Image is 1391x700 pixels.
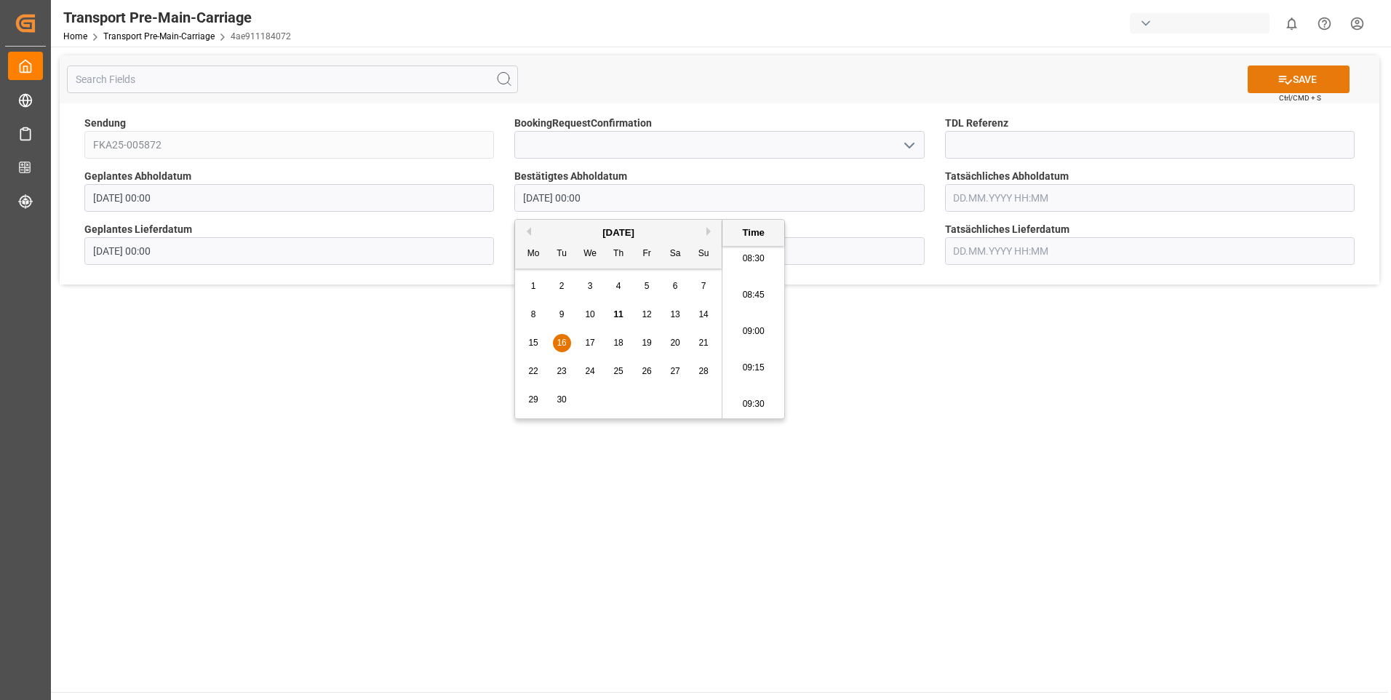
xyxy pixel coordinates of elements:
span: 27 [670,366,679,376]
div: Choose Sunday, September 28th, 2025 [695,362,713,381]
span: 15 [528,338,538,348]
button: Previous Month [522,227,531,236]
div: Th [610,245,628,263]
div: Choose Tuesday, September 9th, 2025 [553,306,571,324]
span: 24 [585,366,594,376]
div: Choose Sunday, September 7th, 2025 [695,277,713,295]
div: Choose Thursday, September 18th, 2025 [610,334,628,352]
div: Choose Sunday, September 21st, 2025 [695,334,713,352]
li: 08:30 [722,241,784,277]
input: DD.MM.YYYY HH:MM [945,184,1355,212]
span: 4 [616,281,621,291]
div: Choose Saturday, September 27th, 2025 [666,362,685,381]
span: 3 [588,281,593,291]
div: Choose Tuesday, September 30th, 2025 [553,391,571,409]
span: 25 [613,366,623,376]
span: Geplantes Lieferdatum [84,222,192,237]
div: Transport Pre-Main-Carriage [63,7,291,28]
span: 7 [701,281,706,291]
span: Tatsächliches Abholdatum [945,169,1069,184]
li: 09:15 [722,350,784,386]
div: Choose Monday, September 15th, 2025 [525,334,543,352]
span: 1 [531,281,536,291]
div: Choose Wednesday, September 17th, 2025 [581,334,599,352]
span: 23 [557,366,566,376]
span: 16 [557,338,566,348]
div: Choose Saturday, September 20th, 2025 [666,334,685,352]
span: 2 [559,281,565,291]
span: 12 [642,309,651,319]
span: 21 [698,338,708,348]
div: Su [695,245,713,263]
span: 19 [642,338,651,348]
span: 29 [528,394,538,405]
div: Sa [666,245,685,263]
input: Search Fields [67,65,518,93]
div: Choose Friday, September 5th, 2025 [638,277,656,295]
div: Choose Friday, September 12th, 2025 [638,306,656,324]
div: Choose Tuesday, September 16th, 2025 [553,334,571,352]
span: 18 [613,338,623,348]
div: Mo [525,245,543,263]
button: Help Center [1308,7,1341,40]
span: 26 [642,366,651,376]
span: 6 [673,281,678,291]
div: [DATE] [515,226,722,240]
li: 09:00 [722,314,784,350]
li: 09:30 [722,386,784,423]
div: Choose Friday, September 19th, 2025 [638,334,656,352]
button: show 0 new notifications [1275,7,1308,40]
li: 08:45 [722,277,784,314]
div: month 2025-09 [519,272,718,414]
div: Choose Monday, September 8th, 2025 [525,306,543,324]
div: Choose Wednesday, September 3rd, 2025 [581,277,599,295]
span: 20 [670,338,679,348]
span: 17 [585,338,594,348]
div: Choose Monday, September 1st, 2025 [525,277,543,295]
span: Geplantes Abholdatum [84,169,191,184]
span: Sendung [84,116,126,131]
div: Choose Saturday, September 6th, 2025 [666,277,685,295]
a: Home [63,31,87,41]
span: Bestätigtes Abholdatum [514,169,627,184]
span: 9 [559,309,565,319]
span: 22 [528,366,538,376]
div: Tu [553,245,571,263]
div: Choose Thursday, September 11th, 2025 [610,306,628,324]
span: TDL Referenz [945,116,1008,131]
a: Transport Pre-Main-Carriage [103,31,215,41]
div: Choose Friday, September 26th, 2025 [638,362,656,381]
div: Choose Tuesday, September 23rd, 2025 [553,362,571,381]
div: We [581,245,599,263]
span: BookingRequestConfirmation [514,116,652,131]
div: Choose Tuesday, September 2nd, 2025 [553,277,571,295]
input: DD.MM.YYYY HH:MM [514,184,924,212]
span: 13 [670,309,679,319]
div: Choose Thursday, September 4th, 2025 [610,277,628,295]
input: DD.MM.YYYY HH:MM [945,237,1355,265]
button: SAVE [1248,65,1350,93]
span: 28 [698,366,708,376]
div: Time [726,226,781,240]
span: 10 [585,309,594,319]
span: Tatsächliches Lieferdatum [945,222,1069,237]
div: Choose Sunday, September 14th, 2025 [695,306,713,324]
div: Choose Monday, September 29th, 2025 [525,391,543,409]
button: open menu [897,134,919,156]
span: 8 [531,309,536,319]
div: Choose Wednesday, September 10th, 2025 [581,306,599,324]
div: Choose Thursday, September 25th, 2025 [610,362,628,381]
span: 14 [698,309,708,319]
div: Choose Wednesday, September 24th, 2025 [581,362,599,381]
button: Next Month [706,227,715,236]
span: 5 [645,281,650,291]
div: Choose Saturday, September 13th, 2025 [666,306,685,324]
div: Fr [638,245,656,263]
div: Choose Monday, September 22nd, 2025 [525,362,543,381]
input: DD.MM.YYYY HH:MM [84,237,494,265]
span: Ctrl/CMD + S [1279,92,1321,103]
span: 11 [613,309,623,319]
span: 30 [557,394,566,405]
input: DD.MM.YYYY HH:MM [84,184,494,212]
